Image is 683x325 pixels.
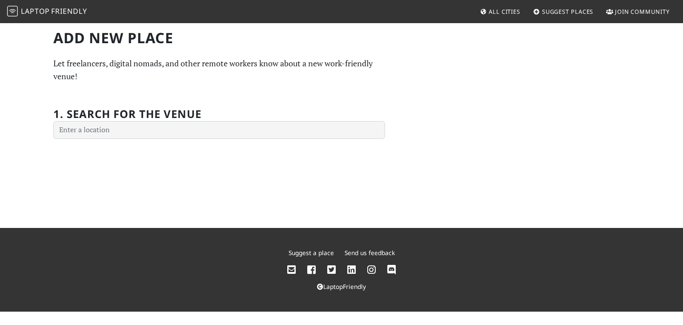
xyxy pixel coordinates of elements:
[603,4,673,20] a: Join Community
[53,29,385,46] h1: Add new Place
[7,4,87,20] a: LaptopFriendly LaptopFriendly
[53,57,385,83] p: Let freelancers, digital nomads, and other remote workers know about a new work-friendly venue!
[51,6,87,16] span: Friendly
[317,282,366,291] a: LaptopFriendly
[289,248,334,257] a: Suggest a place
[7,6,18,16] img: LaptopFriendly
[476,4,524,20] a: All Cities
[21,6,50,16] span: Laptop
[345,248,395,257] a: Send us feedback
[530,4,597,20] a: Suggest Places
[489,8,520,16] span: All Cities
[53,121,385,139] input: Enter a location
[53,108,201,121] h2: 1. Search for the venue
[615,8,670,16] span: Join Community
[542,8,594,16] span: Suggest Places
